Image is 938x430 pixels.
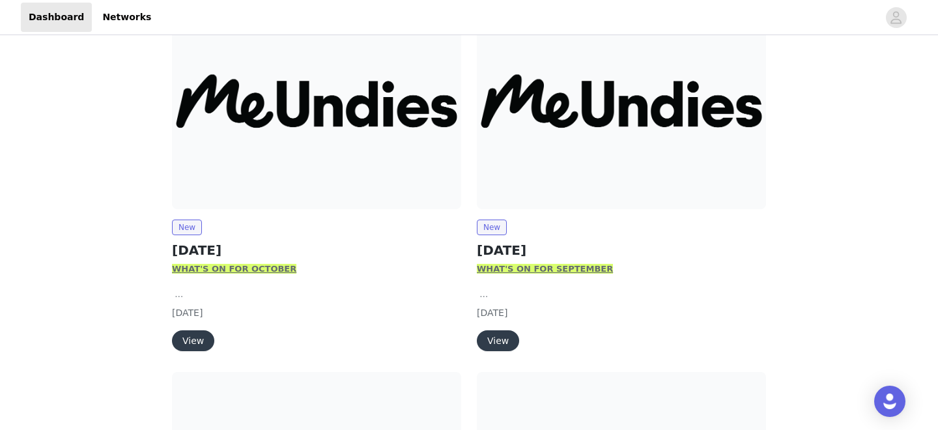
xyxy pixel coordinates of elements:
[21,3,92,32] a: Dashboard
[172,330,214,351] button: View
[477,264,486,274] strong: W
[477,336,519,346] a: View
[477,330,519,351] button: View
[874,386,905,417] div: Open Intercom Messenger
[181,264,296,274] strong: HAT'S ON FOR OCTOBER
[172,336,214,346] a: View
[172,264,181,274] strong: W
[172,240,461,260] h2: [DATE]
[477,308,507,318] span: [DATE]
[172,220,202,235] span: New
[477,220,507,235] span: New
[94,3,159,32] a: Networks
[172,308,203,318] span: [DATE]
[890,7,902,28] div: avatar
[486,264,613,274] strong: HAT'S ON FOR SEPTEMBER
[477,240,766,260] h2: [DATE]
